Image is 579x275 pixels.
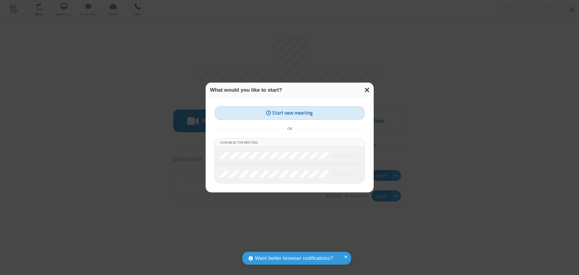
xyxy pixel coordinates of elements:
h3: What would you like to start? [210,87,369,93]
span: or [285,125,294,133]
li: Join an active meeting [215,139,364,146]
button: Start new meeting [215,106,365,120]
em: in progress [333,153,355,159]
button: Close modal [361,83,374,97]
span: Want better browser notifications? [255,254,333,262]
em: in progress [333,171,355,177]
